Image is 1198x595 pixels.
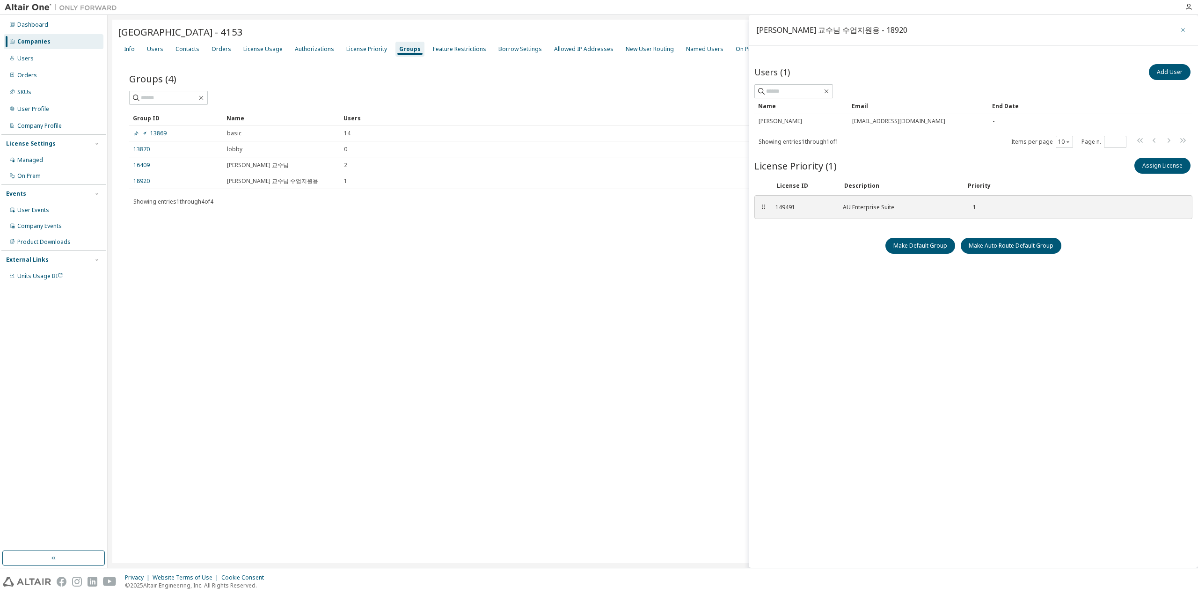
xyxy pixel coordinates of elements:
div: Orders [212,45,231,53]
span: - [993,118,994,125]
div: Product Downloads [17,238,71,246]
div: Dashboard [17,21,48,29]
span: Page n. [1081,136,1126,148]
img: instagram.svg [72,577,82,587]
button: Add User [1149,64,1191,80]
div: License ID [777,182,833,190]
img: linkedin.svg [88,577,97,587]
span: Showing entries 1 through 1 of 1 [759,138,839,146]
span: 0 [344,146,347,153]
div: Name [226,110,336,125]
div: On Prem [17,172,41,180]
span: [EMAIL_ADDRESS][DOMAIN_NAME] [852,118,945,125]
div: Named Users [686,45,723,53]
div: AU Enterprise Suite [843,204,955,211]
div: Users [343,110,1150,125]
a: 13869 [133,130,167,137]
span: Items per page [1011,136,1073,148]
span: 14 [344,130,351,137]
div: Company Profile [17,122,62,130]
div: Groups [399,45,421,53]
div: Name [758,98,844,113]
span: Showing entries 1 through 4 of 4 [133,198,213,206]
div: Company Events [17,222,62,230]
button: Assign License [1134,158,1191,174]
img: youtube.svg [103,577,117,587]
span: [PERSON_NAME] 교수님 수업지원용 [227,177,318,185]
div: Group ID [133,110,219,125]
span: lobby [227,146,242,153]
p: © 2025 Altair Engineering, Inc. All Rights Reserved. [125,581,270,589]
div: Description [844,182,957,190]
div: Managed [17,156,43,164]
span: Users (1) [754,66,790,78]
div: ⠿ [760,204,766,211]
div: SKUs [17,88,31,96]
div: Contacts [175,45,199,53]
div: Info [124,45,135,53]
span: Units Usage BI [17,272,63,280]
div: User Profile [17,105,49,113]
span: 2 [344,162,347,169]
a: 16409 [133,162,150,169]
div: Events [6,190,26,198]
div: Companies [17,38,51,45]
div: Orders [17,72,37,79]
a: 18920 [133,177,150,185]
div: License Usage [243,45,283,53]
span: 1 [344,177,347,185]
span: [GEOGRAPHIC_DATA] - 4153 [118,25,243,38]
img: Altair One [5,3,122,12]
div: Allowed IP Addresses [554,45,614,53]
span: basic [227,130,241,137]
div: Feature Restrictions [433,45,486,53]
div: Website Terms of Use [153,574,221,581]
img: facebook.svg [57,577,66,587]
div: On Prem [736,45,759,53]
div: User Events [17,206,49,214]
span: License Priority (1) [754,159,837,172]
div: Users [17,55,34,62]
div: Borrow Settings [498,45,542,53]
div: Email [852,98,985,113]
div: New User Routing [626,45,674,53]
div: Authorizations [295,45,334,53]
div: [PERSON_NAME] 교수님 수업지원용 - 18920 [756,26,907,34]
span: Groups (4) [129,72,176,85]
div: 1 [966,204,976,211]
span: [PERSON_NAME] [759,118,802,125]
button: Make Auto Route Default Group [961,238,1061,254]
div: License Settings [6,140,56,147]
div: Privacy [125,574,153,581]
button: 10 [1058,138,1071,146]
div: License Priority [346,45,387,53]
div: End Date [992,98,1166,113]
img: altair_logo.svg [3,577,51,587]
div: External Links [6,256,49,264]
button: Make Default Group [885,238,955,254]
div: Priority [968,182,991,190]
a: 13870 [133,146,150,153]
div: 149491 [775,204,832,211]
div: Cookie Consent [221,574,270,581]
span: [PERSON_NAME] 교수님 [227,162,289,169]
div: Users [147,45,163,53]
